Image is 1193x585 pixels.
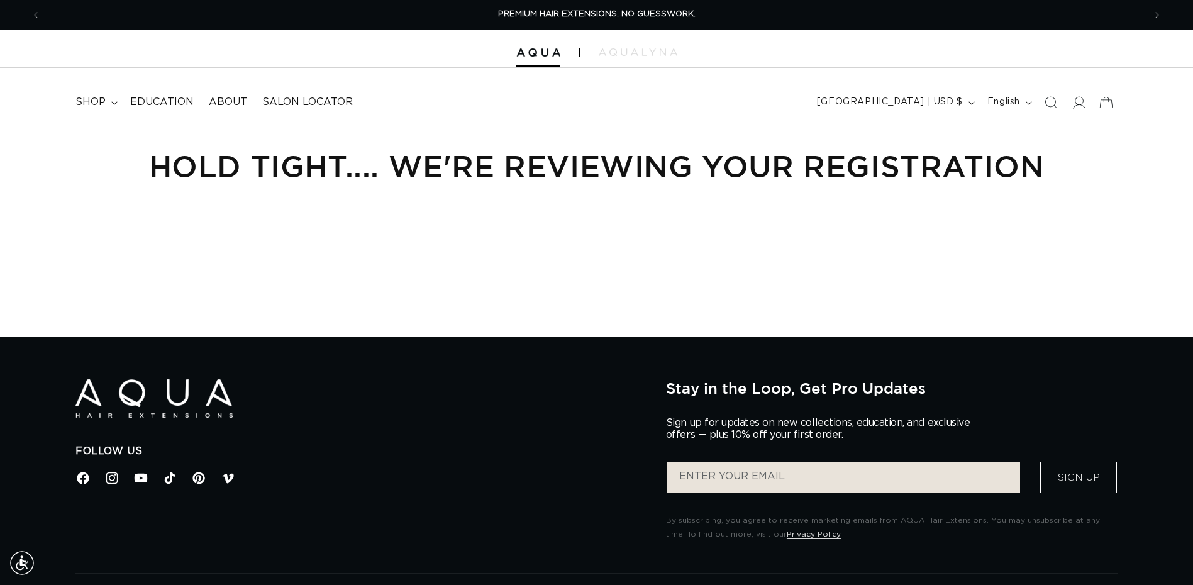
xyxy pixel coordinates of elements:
[498,10,696,18] span: PREMIUM HAIR EXTENSIONS. NO GUESSWORK.
[22,3,50,27] button: Previous announcement
[1143,3,1171,27] button: Next announcement
[75,96,106,109] span: shop
[201,88,255,116] a: About
[516,48,560,57] img: Aqua Hair Extensions
[667,462,1020,493] input: ENTER YOUR EMAIL
[787,530,841,538] a: Privacy Policy
[599,48,677,56] img: aqualyna.com
[75,445,647,458] h2: Follow Us
[130,96,194,109] span: Education
[987,96,1020,109] span: English
[666,379,1118,397] h2: Stay in the Loop, Get Pro Updates
[980,91,1037,114] button: English
[255,88,360,116] a: Salon Locator
[809,91,980,114] button: [GEOGRAPHIC_DATA] | USD $
[666,417,980,441] p: Sign up for updates on new collections, education, and exclusive offers — plus 10% off your first...
[75,379,233,418] img: Aqua Hair Extensions
[666,514,1118,541] p: By subscribing, you agree to receive marketing emails from AQUA Hair Extensions. You may unsubscr...
[262,96,353,109] span: Salon Locator
[1037,89,1065,116] summary: Search
[75,147,1118,186] h1: Hold Tight.... we're reviewing your Registration
[123,88,201,116] a: Education
[68,88,123,116] summary: shop
[817,96,963,109] span: [GEOGRAPHIC_DATA] | USD $
[209,96,247,109] span: About
[1040,462,1117,493] button: Sign Up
